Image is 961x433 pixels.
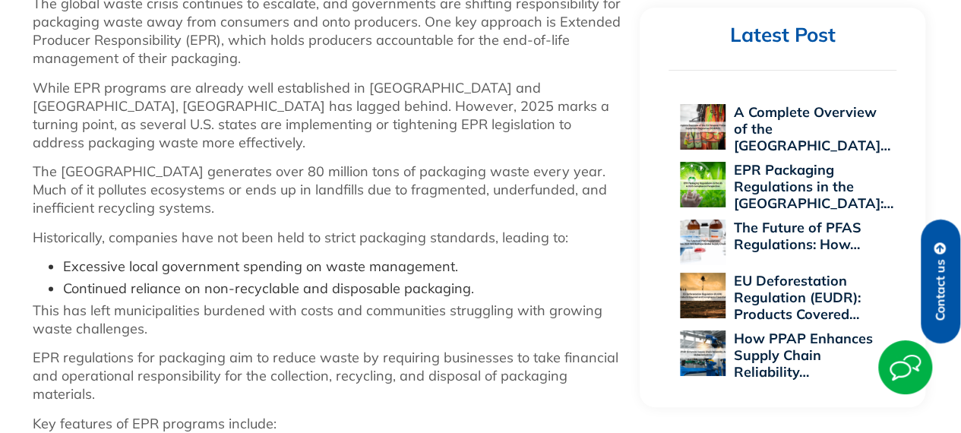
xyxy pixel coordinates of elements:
li: Continued reliance on non-recyclable and disposable packaging. [63,280,625,298]
a: Contact us [921,220,960,343]
p: Historically, companies have not been held to strict packaging standards, leading to: [33,229,625,247]
span: Contact us [934,259,947,321]
a: EU Deforestation Regulation (EUDR): Products Covered… [733,272,860,323]
h2: Latest Post [669,23,896,48]
a: How PPAP Enhances Supply Chain Reliability… [733,330,872,381]
a: EPR Packaging Regulations in the [GEOGRAPHIC_DATA]:… [733,161,893,212]
img: The Future of PFAS Regulations: How 2025 Will Reshape Global Supply Chains [680,220,725,265]
p: The [GEOGRAPHIC_DATA] generates over 80 million tons of packaging waste every year. Much of it po... [33,163,625,217]
img: EPR Packaging Regulations in the US: A 2025 Compliance Perspective [680,162,725,207]
img: Start Chat [878,340,932,394]
p: This has left municipalities burdened with costs and communities struggling with growing waste ch... [33,302,625,338]
p: EPR regulations for packaging aim to reduce waste by requiring businesses to take financial and o... [33,349,625,403]
a: The Future of PFAS Regulations: How… [733,219,861,253]
p: Key features of EPR programs include: [33,415,625,433]
a: A Complete Overview of the [GEOGRAPHIC_DATA]… [733,103,890,154]
img: A Complete Overview of the EU Personal Protective Equipment Regulation 2016/425 [680,104,725,150]
img: How PPAP Enhances Supply Chain Reliability Across Global Industries [680,330,725,376]
li: Excessive local government spending on waste management. [63,258,625,276]
p: While EPR programs are already well established in [GEOGRAPHIC_DATA] and [GEOGRAPHIC_DATA], [GEOG... [33,79,625,152]
img: EU Deforestation Regulation (EUDR): Products Covered and Compliance Essentials [680,273,725,318]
